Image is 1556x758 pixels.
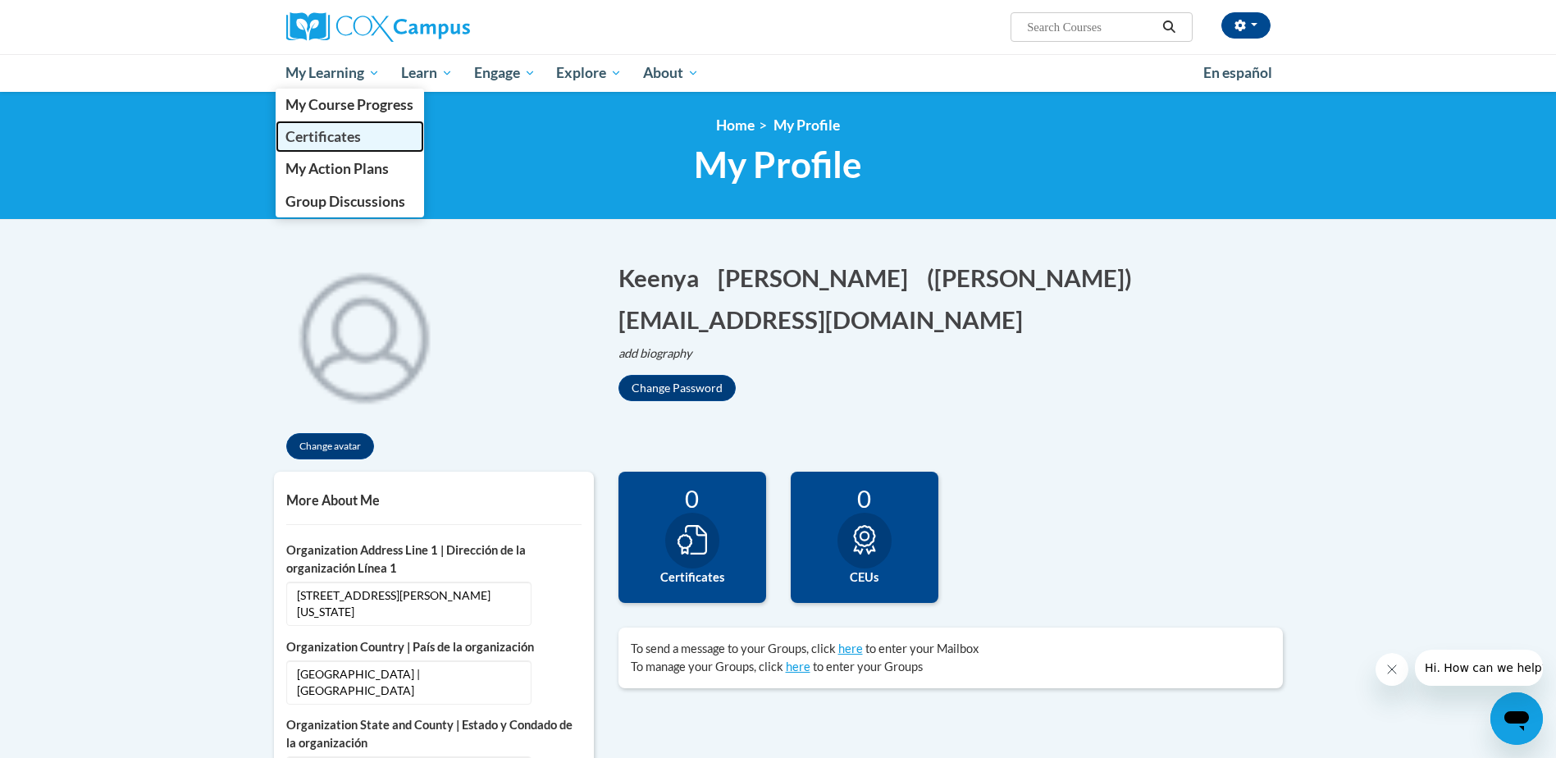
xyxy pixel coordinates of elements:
button: Edit email address [618,303,1034,336]
button: Search [1157,17,1181,37]
span: Learn [401,63,453,83]
a: My Learning [276,54,391,92]
span: to enter your Mailbox [865,642,979,655]
label: Certificates [631,568,754,587]
span: Explore [556,63,622,83]
span: My Action Plans [285,160,389,177]
span: [STREET_ADDRESS][PERSON_NAME][US_STATE] [286,582,532,626]
div: Main menu [262,54,1295,92]
a: here [786,660,810,674]
a: About [632,54,710,92]
label: CEUs [803,568,926,587]
div: 0 [803,484,926,513]
button: Change Password [618,375,736,401]
label: Organization Country | País de la organización [286,638,582,656]
span: About [643,63,699,83]
span: [GEOGRAPHIC_DATA] | [GEOGRAPHIC_DATA] [286,660,532,705]
span: Engage [474,63,536,83]
img: Cox Campus [286,12,470,42]
a: Engage [463,54,546,92]
span: To send a message to your Groups, click [631,642,836,655]
span: Group Discussions [285,193,405,210]
span: My Profile [694,143,862,186]
span: My Profile [773,116,840,134]
h5: More About Me [286,492,582,508]
button: Account Settings [1221,12,1271,39]
iframe: Close message [1376,653,1408,686]
div: Click to change the profile picture [274,244,454,425]
input: Search Courses [1025,17,1157,37]
span: Certificates [285,128,361,145]
div: 0 [631,484,754,513]
span: En español [1203,64,1272,81]
img: profile avatar [274,244,454,425]
label: Organization State and County | Estado y Condado de la organización [286,716,582,752]
a: Certificates [276,121,425,153]
span: Hi. How can we help? [10,11,133,25]
span: to enter your Groups [813,660,923,674]
iframe: Button to launch messaging window [1490,692,1543,745]
label: Organization Address Line 1 | Dirección de la organización Línea 1 [286,541,582,578]
span: My Learning [285,63,380,83]
a: My Action Plans [276,153,425,185]
button: Edit last name [718,261,919,295]
a: Learn [390,54,463,92]
button: Edit first name [618,261,710,295]
a: En español [1193,56,1283,90]
a: My Course Progress [276,89,425,121]
a: Home [716,116,755,134]
a: here [838,642,863,655]
a: Explore [545,54,632,92]
iframe: Message from company [1415,650,1543,686]
span: My Course Progress [285,96,413,113]
i: add biography [618,346,692,360]
button: Change avatar [286,433,374,459]
span: To manage your Groups, click [631,660,783,674]
a: Group Discussions [276,185,425,217]
button: Edit biography [618,345,705,363]
button: Edit screen name [927,261,1143,295]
